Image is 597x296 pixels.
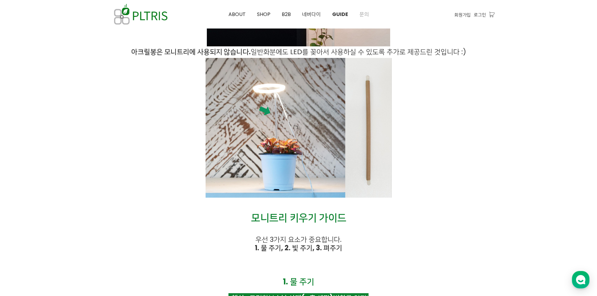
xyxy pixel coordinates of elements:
[283,276,314,287] span: 1. 물 주기
[228,11,246,18] span: ABOUT
[359,11,369,18] span: 문의
[282,11,291,18] span: B2B
[257,11,270,18] span: SHOP
[454,11,471,18] a: 회원가입
[97,208,104,213] span: 설정
[332,11,348,18] span: GUIDE
[296,0,327,29] a: 네버다이
[302,11,321,18] span: 네버다이
[251,0,276,29] a: SHOP
[474,11,486,18] a: 로그인
[327,0,354,29] a: GUIDE
[255,243,342,253] strong: 1. 물 주기, 2. 빛 주기, 3. 펴주기
[255,235,342,244] span: 우선 3가지 요소가 중요합니다.
[276,0,296,29] a: B2B
[20,208,24,213] span: 홈
[57,208,65,213] span: 대화
[251,210,346,225] span: 모니트리 키우기 가이드
[223,0,251,29] a: ABOUT
[131,47,251,57] strong: 아크릴봉은 모니트리에 사용되지 않습니다.
[354,0,374,29] a: 문의
[2,199,41,214] a: 홈
[41,199,81,214] a: 대화
[206,58,392,198] img: 247c99e64447a.jpg
[81,199,120,214] a: 설정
